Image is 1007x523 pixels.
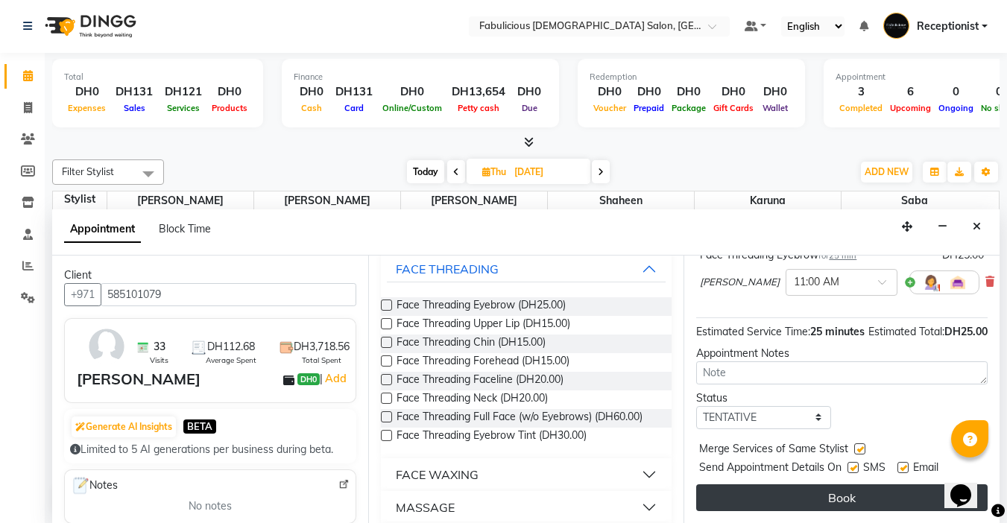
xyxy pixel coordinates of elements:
img: Receptionist [883,13,909,39]
span: Filter Stylist [62,165,114,177]
span: Appointment [64,216,141,243]
span: Estimated Total: [868,325,944,338]
span: Face Threading Eyebrow Tint (DH30.00) [397,428,587,446]
span: Face Threading Chin (DH15.00) [397,335,546,353]
div: 6 [886,83,935,101]
div: 3 [836,83,886,101]
a: Add [323,370,349,387]
button: Generate AI Insights [72,416,176,437]
span: ADD NEW [865,166,909,177]
span: Card [341,103,367,113]
span: 25 minutes [810,325,865,338]
span: Visits [150,355,168,366]
div: Appointment Notes [696,346,988,361]
span: Gift Cards [710,103,757,113]
div: DH131 [110,83,159,101]
span: Receptionist [917,19,979,34]
div: DH0 [379,83,446,101]
div: DH0 [630,83,668,101]
div: DH0 [757,83,793,101]
small: for [818,250,856,261]
div: DH0 [668,83,710,101]
span: Total Spent [302,355,341,366]
div: DH0 [590,83,630,101]
button: FACE WAXING [387,461,666,488]
span: SMS [863,460,886,478]
div: 0 [935,83,977,101]
span: Services [163,103,203,113]
span: Products [208,103,251,113]
div: MASSAGE [396,498,455,516]
span: [PERSON_NAME] [401,191,547,210]
div: DH0 [511,83,547,101]
span: Prepaid [630,103,668,113]
span: 25 min [829,250,856,261]
span: Face Threading Full Face (w/o Eyebrows) (DH60.00) [397,409,643,428]
span: Email [913,460,938,478]
button: Close [966,215,988,238]
span: BETA [183,419,216,434]
span: Face Threading Eyebrow (DH25.00) [397,297,566,316]
img: Hairdresser.png [922,273,940,291]
span: Cash [297,103,326,113]
span: Online/Custom [379,103,446,113]
span: Thu [479,166,510,177]
span: Face Threading Neck (DH20.00) [397,390,548,409]
span: Face Threading Forehead (DH15.00) [397,353,569,372]
span: Completed [836,103,886,113]
button: FACE THREADING [387,256,666,282]
span: DH25.00 [944,325,988,338]
div: DH13,654 [446,83,511,101]
div: DH25.00 [942,247,984,263]
span: Face Threading Upper Lip (DH15.00) [397,316,570,335]
span: Voucher [590,103,630,113]
span: [PERSON_NAME] [254,191,400,210]
div: DH0 [64,83,110,101]
div: DH0 [710,83,757,101]
span: Package [668,103,710,113]
div: Total [64,71,251,83]
input: 2025-09-04 [510,161,584,183]
span: Block Time [159,222,211,235]
span: DH0 [297,373,320,385]
span: Send Appointment Details On [699,460,842,478]
span: Saba [842,191,988,210]
span: Shaheen [548,191,694,210]
span: 33 [154,339,165,355]
div: FACE WAXING [396,466,479,484]
span: Upcoming [886,103,935,113]
span: Average Spent [206,355,256,366]
div: DH0 [208,83,251,101]
span: | [320,370,349,387]
img: Interior.png [949,273,967,291]
button: +971 [64,283,101,306]
button: ADD NEW [861,162,912,183]
button: Book [696,484,988,511]
iframe: chat widget [944,463,992,508]
span: No notes [189,498,232,514]
span: Today [407,160,444,183]
div: Redemption [590,71,793,83]
span: Karuna [695,191,841,210]
span: DH112.68 [207,339,255,355]
div: [PERSON_NAME] [77,368,201,390]
span: Ongoing [935,103,977,113]
div: FACE THREADING [396,260,499,278]
img: logo [38,5,140,47]
span: Due [518,103,541,113]
span: Face Threading Faceline (DH20.00) [397,372,564,390]
button: MASSAGE [387,494,666,521]
span: Petty cash [454,103,503,113]
span: Notes [71,476,118,495]
span: Estimated Service Time: [696,325,810,338]
div: Client [64,267,356,283]
span: Merge Services of Same Stylist [699,441,848,460]
div: DH131 [329,83,379,101]
input: Search by Name/Mobile/Email/Code [101,283,356,306]
img: avatar [85,325,128,368]
div: Finance [294,71,547,83]
div: Stylist [53,191,107,207]
div: Limited to 5 AI generations per business during beta. [70,442,350,457]
div: Status [696,390,830,406]
span: [PERSON_NAME] [700,275,780,290]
